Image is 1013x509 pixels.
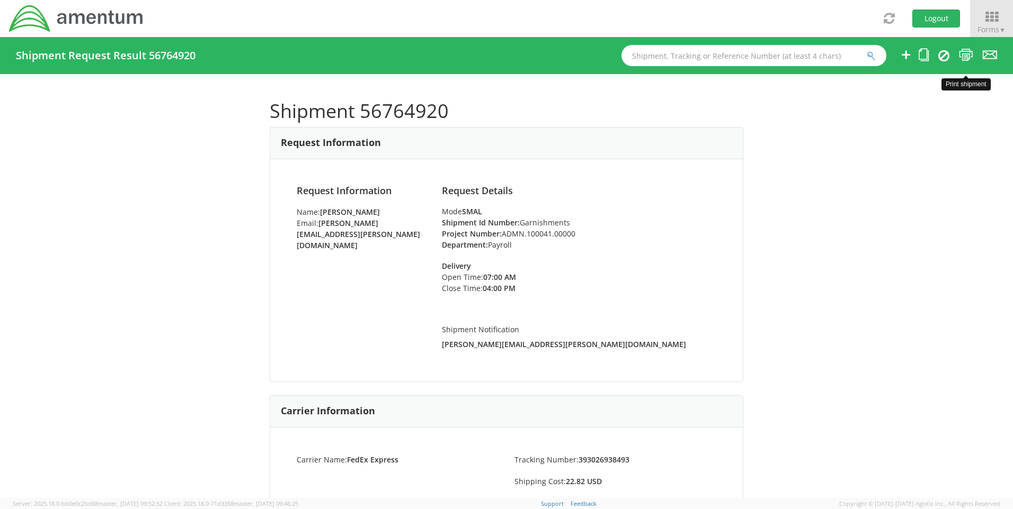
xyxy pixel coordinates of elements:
input: Shipment, Tracking or Reference Number (at least 4 chars) [621,45,886,66]
li: Tracking Number: [506,454,724,465]
div: Mode [442,206,716,217]
li: Email: [297,217,426,251]
span: master, [DATE] 09:52:52 [98,499,163,507]
img: dyn-intl-logo-049831509241104b2a82.png [8,4,145,33]
a: Support [541,499,564,507]
strong: 22.82 USD [566,476,602,486]
strong: Department: [442,240,488,250]
li: Garnishments [442,217,716,228]
strong: Project Number: [442,229,502,239]
h4: Shipment Request Result 56764920 [16,50,196,61]
h4: Request Information [297,186,426,196]
span: Forms [978,24,1006,34]
strong: 393026938493 [579,455,629,465]
span: Client: 2025.18.0-71d3358 [164,499,298,507]
li: Open Time: [442,271,548,283]
h3: Request Information [281,138,381,148]
li: Payroll [442,239,716,250]
h1: Shipment 56764920 [270,101,743,122]
span: master, [DATE] 09:46:25 [234,499,298,507]
li: Name: [297,206,426,217]
h4: Request Details [442,186,716,196]
li: Shipping Cost: [506,476,724,487]
strong: SMAL [462,206,482,216]
a: Feedback [571,499,597,507]
button: Logout [912,10,960,28]
strong: 04:00 PM [483,283,516,293]
li: Carrier Name: [289,454,506,465]
div: Print shipment [941,78,991,90]
h3: Carrier Information [281,406,375,416]
li: ADMN.100041.00000 [442,228,716,239]
strong: [PERSON_NAME] [320,207,380,217]
span: ▼ [999,25,1006,34]
strong: Delivery [442,261,471,271]
h5: Shipment Notification [442,325,716,333]
strong: [PERSON_NAME][EMAIL_ADDRESS][PERSON_NAME][DOMAIN_NAME] [297,218,420,250]
span: Server: 2025.18.0-bb0e0c2bd68 [13,499,163,507]
span: Copyright © [DATE]-[DATE] Agistix Inc., All Rights Reserved [839,499,1000,508]
li: Close Time: [442,283,548,294]
strong: Shipment Id Number: [442,217,520,228]
strong: 07:00 AM [483,272,516,282]
strong: FedEx Express [347,455,398,465]
strong: [PERSON_NAME][EMAIL_ADDRESS][PERSON_NAME][DOMAIN_NAME] [442,339,686,349]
